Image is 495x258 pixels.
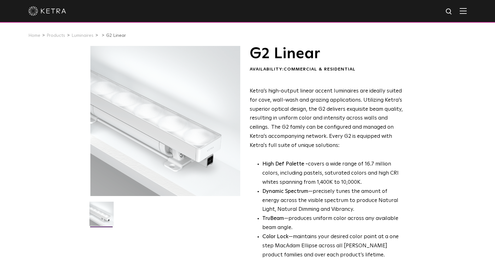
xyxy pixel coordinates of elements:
span: Commercial & Residential [284,67,356,71]
strong: TruBeam [262,216,284,221]
p: covers a wide range of 16.7 million colors, including pastels, saturated colors and high CRI whit... [262,160,403,187]
img: G2-Linear-2021-Web-Square [89,202,114,231]
a: Products [47,33,65,38]
a: G2 Linear [106,33,126,38]
strong: Color Lock [262,234,288,239]
div: Availability: [250,66,403,73]
strong: High Def Palette - [262,161,308,167]
strong: Dynamic Spectrum [262,189,308,194]
img: ketra-logo-2019-white [28,6,66,16]
a: Home [28,33,40,38]
h1: G2 Linear [250,46,403,62]
img: search icon [445,8,453,16]
li: —produces uniform color across any available beam angle. [262,214,403,233]
li: —precisely tunes the amount of energy across the visible spectrum to produce Natural Light, Natur... [262,187,403,215]
img: Hamburger%20Nav.svg [460,8,467,14]
a: Luminaires [71,33,94,38]
p: Ketra’s high-output linear accent luminaires are ideally suited for cove, wall-wash and grazing a... [250,87,403,150]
